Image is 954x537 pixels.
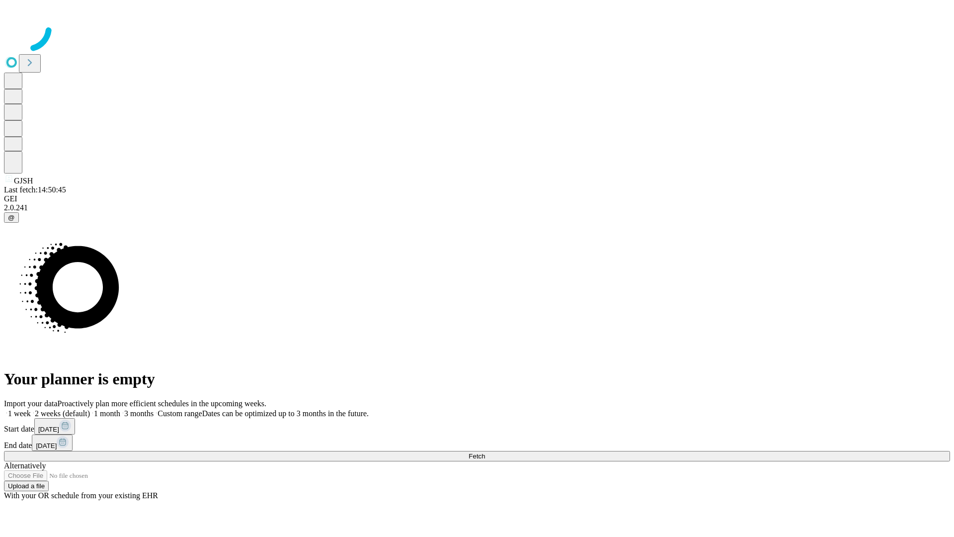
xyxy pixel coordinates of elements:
[4,370,950,388] h1: Your planner is empty
[34,418,75,435] button: [DATE]
[14,177,33,185] span: GJSH
[4,461,46,470] span: Alternatively
[124,409,154,418] span: 3 months
[8,409,31,418] span: 1 week
[4,212,19,223] button: @
[94,409,120,418] span: 1 month
[4,491,158,500] span: With your OR schedule from your existing EHR
[4,435,950,451] div: End date
[4,185,66,194] span: Last fetch: 14:50:45
[158,409,202,418] span: Custom range
[4,203,950,212] div: 2.0.241
[4,399,58,408] span: Import your data
[4,418,950,435] div: Start date
[8,214,15,221] span: @
[35,409,90,418] span: 2 weeks (default)
[58,399,266,408] span: Proactively plan more efficient schedules in the upcoming weeks.
[202,409,369,418] span: Dates can be optimized up to 3 months in the future.
[4,194,950,203] div: GEI
[36,442,57,449] span: [DATE]
[4,451,950,461] button: Fetch
[4,481,49,491] button: Upload a file
[32,435,73,451] button: [DATE]
[38,426,59,433] span: [DATE]
[469,452,485,460] span: Fetch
